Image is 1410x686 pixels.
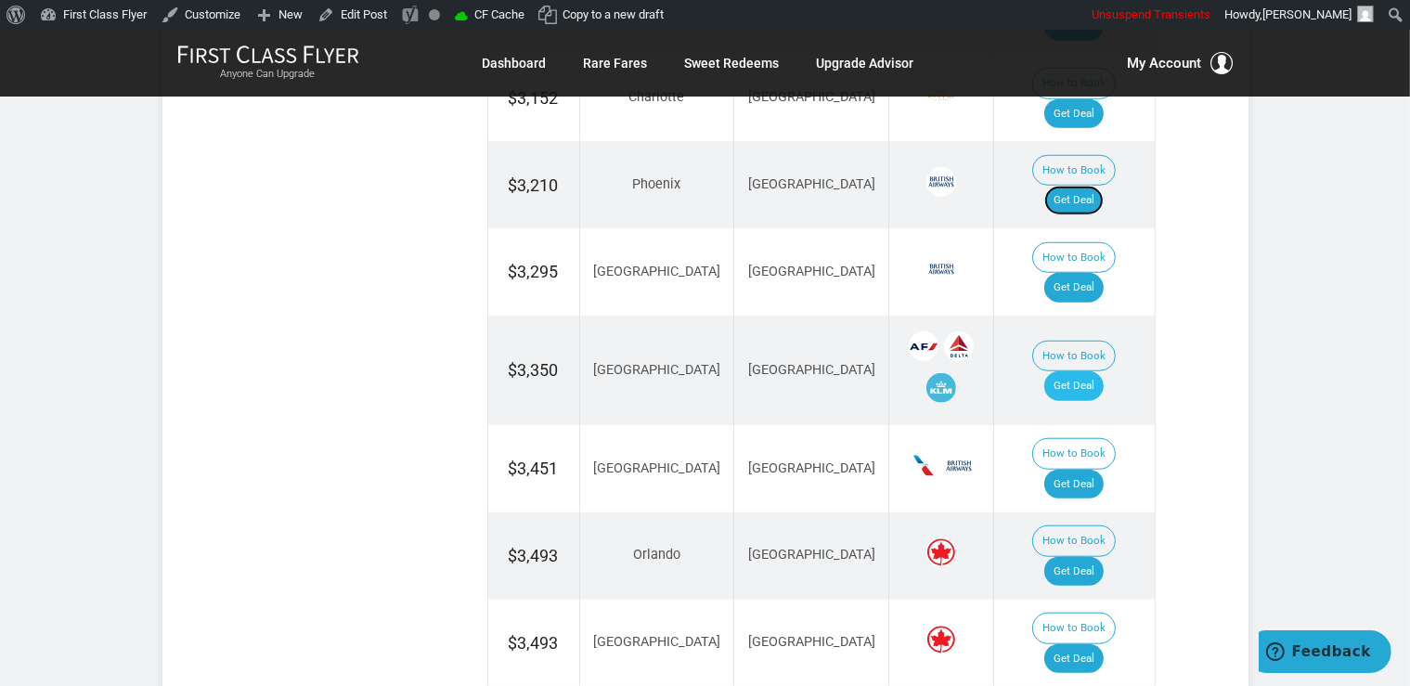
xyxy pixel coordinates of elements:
[1044,99,1104,129] a: Get Deal
[909,331,938,361] span: Air France
[628,89,684,105] span: Charlotte
[685,46,780,80] a: Sweet Redeems
[1032,613,1116,644] button: How to Book
[748,89,875,105] span: [GEOGRAPHIC_DATA]
[509,459,559,478] span: $3,451
[944,451,974,481] span: British Airways
[633,547,680,563] span: Orlando
[1032,242,1116,274] button: How to Book
[509,88,559,108] span: $3,152
[926,625,956,654] span: Air Canada
[509,262,559,281] span: $3,295
[177,45,359,82] a: First Class FlyerAnyone Can Upgrade
[1128,52,1202,74] span: My Account
[1092,7,1210,21] span: Unsuspend Transients
[748,547,875,563] span: [GEOGRAPHIC_DATA]
[509,546,559,565] span: $3,493
[593,634,720,650] span: [GEOGRAPHIC_DATA]
[1032,525,1116,557] button: How to Book
[593,460,720,476] span: [GEOGRAPHIC_DATA]
[584,46,648,80] a: Rare Fares
[509,633,559,653] span: $3,493
[748,634,875,650] span: [GEOGRAPHIC_DATA]
[593,362,720,378] span: [GEOGRAPHIC_DATA]
[632,176,680,192] span: Phoenix
[944,331,974,361] span: Delta Airlines
[748,362,875,378] span: [GEOGRAPHIC_DATA]
[748,460,875,476] span: [GEOGRAPHIC_DATA]
[1044,371,1104,401] a: Get Deal
[483,46,547,80] a: Dashboard
[1044,557,1104,587] a: Get Deal
[926,254,956,284] span: British Airways
[909,451,938,481] span: American Airlines
[1032,155,1116,187] button: How to Book
[748,264,875,279] span: [GEOGRAPHIC_DATA]
[817,46,914,80] a: Upgrade Advisor
[177,45,359,64] img: First Class Flyer
[509,175,559,195] span: $3,210
[177,68,359,81] small: Anyone Can Upgrade
[593,264,720,279] span: [GEOGRAPHIC_DATA]
[748,176,875,192] span: [GEOGRAPHIC_DATA]
[926,537,956,567] span: Air Canada
[1044,273,1104,303] a: Get Deal
[1044,470,1104,499] a: Get Deal
[926,167,956,197] span: British Airways
[1032,438,1116,470] button: How to Book
[1128,52,1234,74] button: My Account
[1032,341,1116,372] button: How to Book
[1044,644,1104,674] a: Get Deal
[1259,630,1391,677] iframe: Opens a widget where you can find more information
[1262,7,1352,21] span: [PERSON_NAME]
[509,360,559,380] span: $3,350
[1044,186,1104,215] a: Get Deal
[926,373,956,403] span: KLM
